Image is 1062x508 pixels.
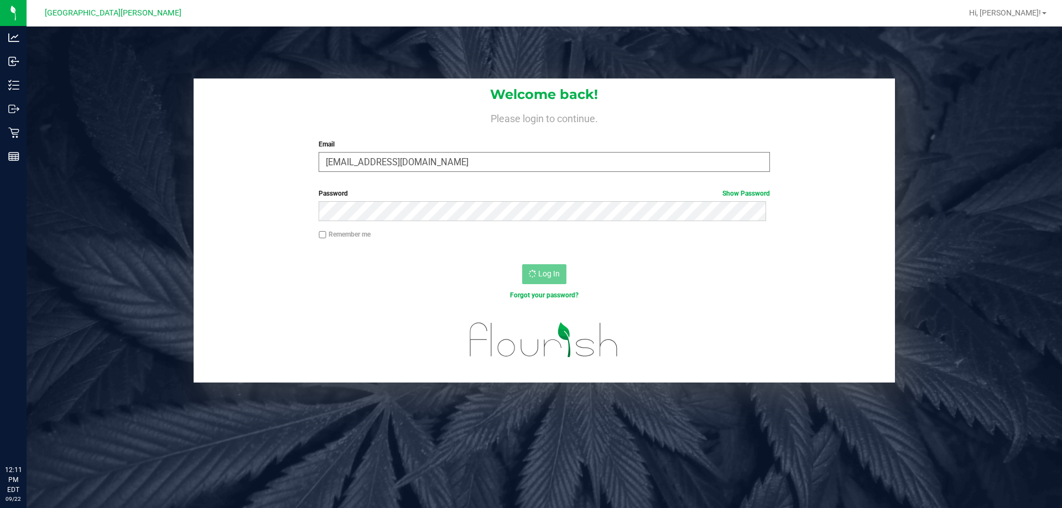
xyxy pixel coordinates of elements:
[8,103,19,114] inline-svg: Outbound
[319,139,769,149] label: Email
[538,269,560,278] span: Log In
[969,8,1041,17] span: Hi, [PERSON_NAME]!
[194,111,895,124] h4: Please login to continue.
[8,56,19,67] inline-svg: Inbound
[319,231,326,239] input: Remember me
[194,87,895,102] h1: Welcome back!
[319,229,371,239] label: Remember me
[8,151,19,162] inline-svg: Reports
[5,465,22,495] p: 12:11 PM EDT
[319,190,348,197] span: Password
[8,127,19,138] inline-svg: Retail
[456,312,632,368] img: flourish_logo.svg
[8,80,19,91] inline-svg: Inventory
[8,32,19,43] inline-svg: Analytics
[45,8,181,18] span: [GEOGRAPHIC_DATA][PERSON_NAME]
[522,264,566,284] button: Log In
[722,190,770,197] a: Show Password
[510,291,579,299] a: Forgot your password?
[5,495,22,503] p: 09/22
